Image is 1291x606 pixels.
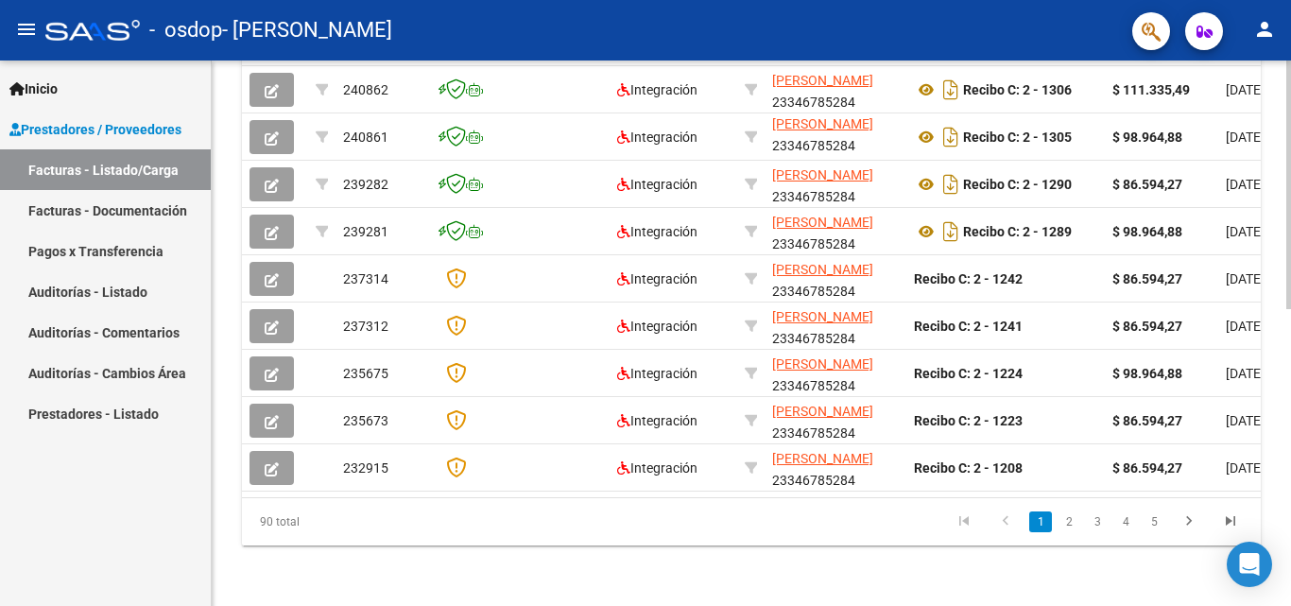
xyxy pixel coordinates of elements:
strong: Recibo C: 2 - 1208 [914,460,1023,476]
span: [DATE] [1226,82,1265,97]
mat-icon: menu [15,18,38,41]
span: 235675 [343,366,388,381]
span: [DATE] [1226,319,1265,334]
span: 240861 [343,130,388,145]
a: go to last page [1213,511,1248,532]
div: 23346785284 [772,117,899,157]
span: [PERSON_NAME] [772,116,873,131]
span: [PERSON_NAME] [772,356,873,372]
li: page 5 [1140,506,1168,538]
span: [DATE] [1226,413,1265,428]
strong: $ 86.594,27 [1112,413,1182,428]
div: 23346785284 [772,354,899,393]
a: go to previous page [988,511,1024,532]
strong: Recibo C: 2 - 1305 [963,130,1072,145]
strong: $ 98.964,88 [1112,224,1182,239]
span: [DATE] [1226,271,1265,286]
span: [DATE] [1226,366,1265,381]
div: 23346785284 [772,212,899,251]
strong: Recibo C: 2 - 1241 [914,319,1023,334]
strong: $ 86.594,27 [1112,460,1182,476]
span: Integración [617,271,697,286]
span: Integración [617,460,697,476]
span: [PERSON_NAME] [772,451,873,466]
span: [PERSON_NAME] [772,309,873,324]
span: Integración [617,413,697,428]
span: [PERSON_NAME] [772,262,873,277]
strong: $ 86.594,27 [1112,319,1182,334]
div: 90 total [242,498,442,545]
span: Prestadores / Proveedores [9,119,181,140]
strong: $ 86.594,27 [1112,177,1182,192]
li: page 3 [1083,506,1111,538]
span: [DATE] [1226,177,1265,192]
div: 23346785284 [772,70,899,110]
span: [PERSON_NAME] [772,215,873,230]
span: [PERSON_NAME] [772,404,873,419]
strong: Recibo C: 2 - 1290 [963,177,1072,192]
span: 232915 [343,460,388,476]
div: 23346785284 [772,164,899,204]
span: Integración [617,82,697,97]
span: [PERSON_NAME] [772,73,873,88]
div: Open Intercom Messenger [1227,542,1272,587]
span: Inicio [9,78,58,99]
i: Descargar documento [938,216,963,247]
a: 2 [1058,511,1080,532]
span: 239282 [343,177,388,192]
div: 23346785284 [772,401,899,441]
span: - [PERSON_NAME] [222,9,392,51]
strong: Recibo C: 2 - 1306 [963,82,1072,97]
strong: Recibo C: 2 - 1224 [914,366,1023,381]
span: 237314 [343,271,388,286]
span: 239281 [343,224,388,239]
div: 23346785284 [772,306,899,346]
mat-icon: person [1253,18,1276,41]
strong: $ 111.335,49 [1112,82,1190,97]
a: 3 [1086,511,1109,532]
a: go to next page [1171,511,1207,532]
li: page 4 [1111,506,1140,538]
span: Integración [617,130,697,145]
span: 237312 [343,319,388,334]
strong: $ 98.964,88 [1112,130,1182,145]
span: [PERSON_NAME] [772,167,873,182]
div: 23346785284 [772,448,899,488]
strong: Recibo C: 2 - 1223 [914,413,1023,428]
i: Descargar documento [938,169,963,199]
span: [DATE] [1226,224,1265,239]
i: Descargar documento [938,122,963,152]
span: 235673 [343,413,388,428]
span: Integración [617,177,697,192]
span: 240862 [343,82,388,97]
span: - osdop [149,9,222,51]
li: page 1 [1026,506,1055,538]
li: page 2 [1055,506,1083,538]
a: 4 [1114,511,1137,532]
strong: $ 98.964,88 [1112,366,1182,381]
span: Integración [617,366,697,381]
a: 1 [1029,511,1052,532]
span: [DATE] [1226,130,1265,145]
span: [DATE] [1226,460,1265,476]
span: Integración [617,224,697,239]
strong: Recibo C: 2 - 1289 [963,224,1072,239]
span: Integración [617,319,697,334]
a: go to first page [946,511,982,532]
strong: Recibo C: 2 - 1242 [914,271,1023,286]
strong: $ 86.594,27 [1112,271,1182,286]
div: 23346785284 [772,259,899,299]
a: 5 [1143,511,1165,532]
i: Descargar documento [938,75,963,105]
